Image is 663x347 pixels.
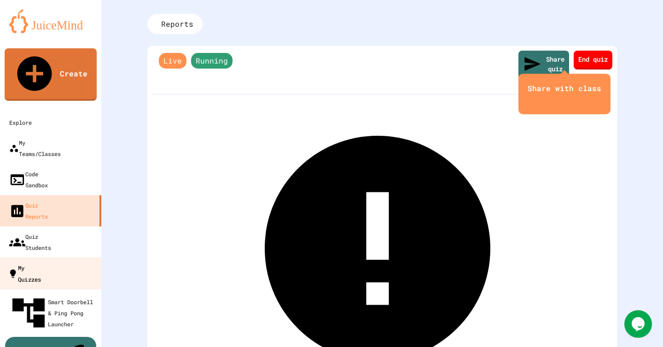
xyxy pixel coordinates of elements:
span: Live [159,53,186,69]
div: Explore [9,117,32,128]
div: Share with class [528,83,601,94]
div: Smart Doorbell & Ping Pong Launcher [9,294,98,332]
div: My Teams/Classes [9,137,61,159]
a: End quiz [574,51,612,69]
div: Code Sandbox [9,168,48,191]
img: logo-orange.svg [9,9,92,33]
span: Running [191,53,233,69]
div: Quiz Reports [9,200,48,222]
a: Create [5,48,97,101]
iframe: chat widget [624,310,654,338]
span: Reports [161,18,193,29]
div: My Quizzes [8,262,41,284]
a: Share quiz [518,51,569,79]
div: Quiz Students [9,231,51,253]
